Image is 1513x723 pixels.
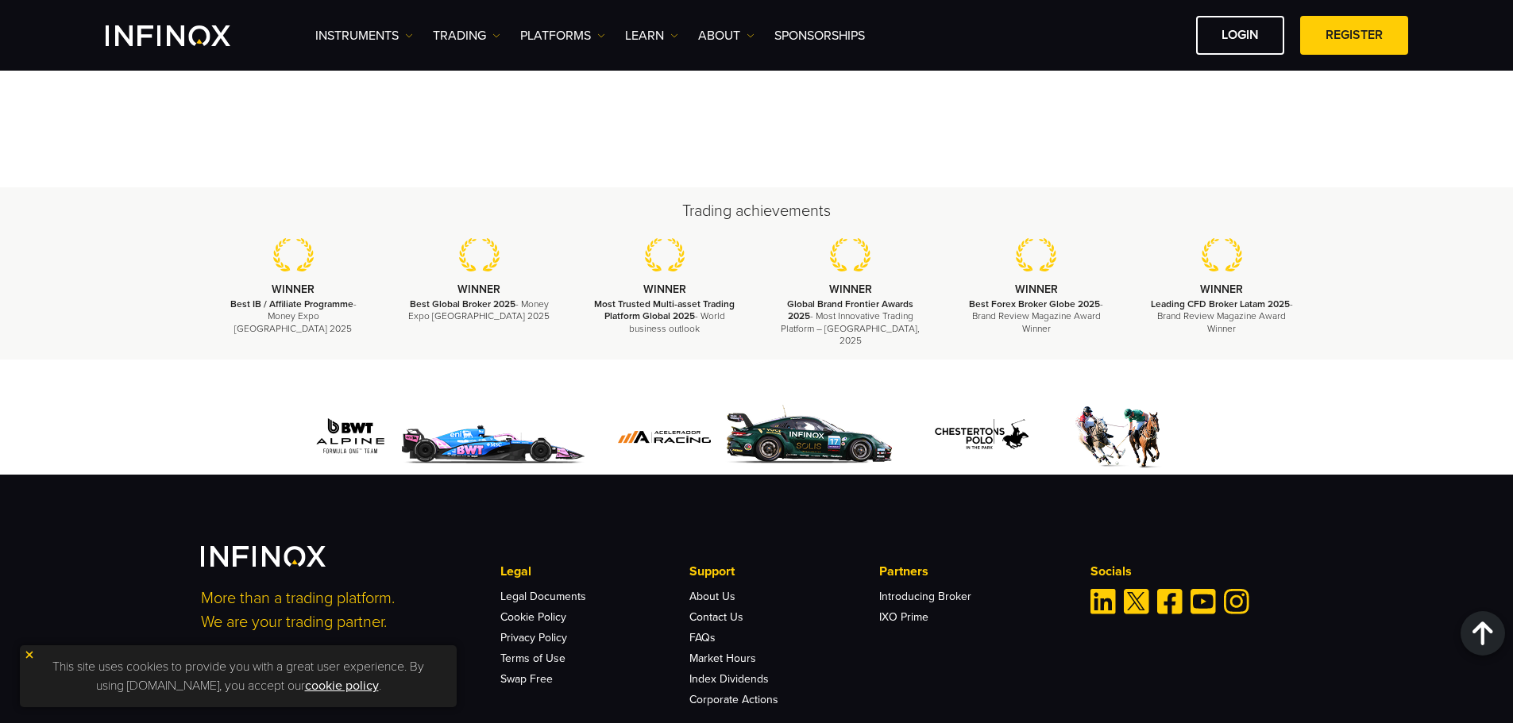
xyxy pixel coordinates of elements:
p: - Money Expo [GEOGRAPHIC_DATA] 2025 [406,298,552,322]
a: LOGIN [1196,16,1284,55]
p: - Brand Review Magazine Award Winner [1148,298,1295,335]
a: Privacy Policy [500,631,567,644]
strong: Best IB / Affiliate Programme [230,298,353,310]
a: Cookie Policy [500,610,566,624]
a: Market Hours [689,652,756,665]
p: - Most Innovative Trading Platform – [GEOGRAPHIC_DATA], 2025 [778,298,924,347]
a: Facebook [1157,589,1183,614]
a: Learn [625,26,678,45]
strong: WINNER [829,283,872,296]
a: Instruments [315,26,413,45]
a: Instagram [1224,589,1249,614]
a: Twitter [1124,589,1149,614]
a: Youtube [1191,589,1216,614]
a: Contact Us [689,610,743,624]
a: FAQs [689,631,716,644]
strong: WINNER [1200,283,1243,296]
img: yellow close icon [24,649,35,660]
p: This site uses cookies to provide you with a great user experience. By using [DOMAIN_NAME], you a... [28,653,449,699]
strong: Global Brand Frontier Awards 2025 [787,298,913,321]
strong: Best Forex Broker Globe 2025 [969,298,1100,310]
a: Terms of Use [500,652,565,665]
a: Introducing Broker [879,590,971,603]
p: Support [689,562,878,581]
strong: WINNER [1015,283,1058,296]
a: TRADING [433,26,500,45]
a: INFINOX Logo [106,25,268,46]
a: ABOUT [698,26,755,45]
p: - World business outlook [592,298,738,335]
a: Corporate Actions [689,693,778,706]
p: Legal [500,562,689,581]
p: - Money Expo [GEOGRAPHIC_DATA] 2025 [221,298,367,335]
strong: Best Global Broker 2025 [410,298,515,310]
a: Linkedin [1090,589,1116,614]
a: SPONSORSHIPS [774,26,865,45]
a: IXO Prime [879,610,928,624]
a: Legal Documents [500,590,586,603]
strong: Most Trusted Multi-asset Trading Platform Global 2025 [594,298,735,321]
p: Partners [879,562,1068,581]
a: REGISTER [1300,16,1408,55]
strong: WINNER [457,283,500,296]
a: PLATFORMS [520,26,605,45]
a: About Us [689,590,735,603]
h2: Trading achievements [201,200,1313,222]
strong: WINNER [272,283,315,296]
strong: WINNER [643,283,686,296]
p: - Brand Review Magazine Award Winner [963,298,1110,335]
p: More than a trading platform. We are your trading partner. [201,586,479,634]
a: Swap Free [500,672,553,686]
a: cookie policy [305,678,379,694]
strong: Leading CFD Broker Latam 2025 [1151,298,1290,310]
a: Index Dividends [689,672,769,686]
p: Socials [1090,562,1313,581]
